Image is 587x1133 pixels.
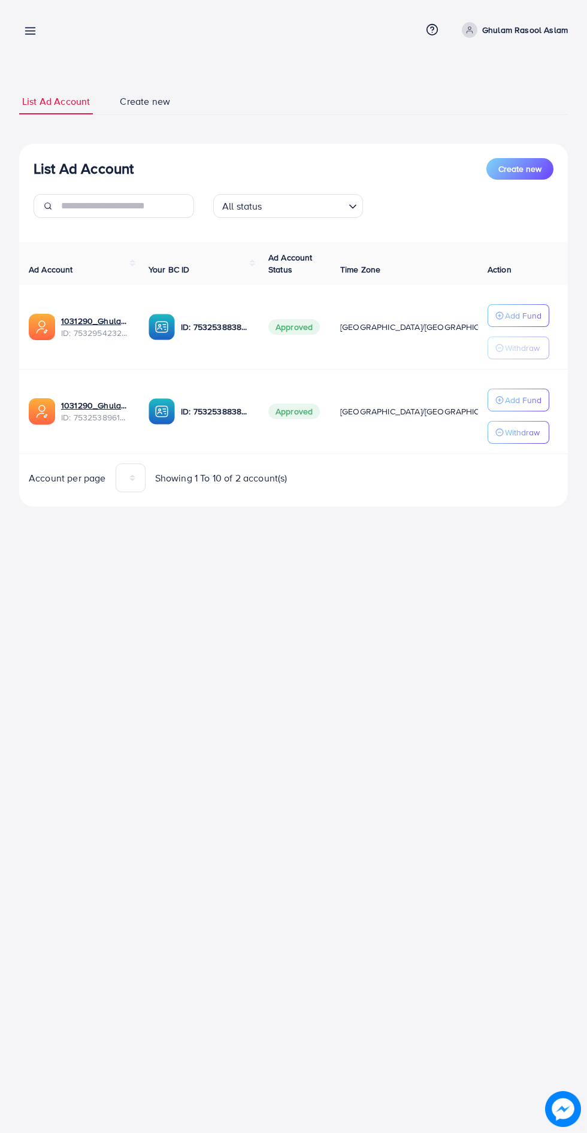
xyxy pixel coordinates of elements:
[505,341,540,355] p: Withdraw
[61,315,129,327] a: 1031290_Ghulam Rasool Aslam 2_1753902599199
[213,194,363,218] div: Search for option
[545,1091,581,1127] img: image
[22,95,90,108] span: List Ad Account
[61,411,129,423] span: ID: 7532538961244635153
[498,163,541,175] span: Create new
[488,337,549,359] button: Withdraw
[340,321,507,333] span: [GEOGRAPHIC_DATA]/[GEOGRAPHIC_DATA]
[268,252,313,275] span: Ad Account Status
[149,398,175,425] img: ic-ba-acc.ded83a64.svg
[61,315,129,340] div: <span class='underline'>1031290_Ghulam Rasool Aslam 2_1753902599199</span></br>7532954232266326017
[34,160,134,177] h3: List Ad Account
[181,404,249,419] p: ID: 7532538838637019152
[340,263,380,275] span: Time Zone
[505,393,541,407] p: Add Fund
[340,405,507,417] span: [GEOGRAPHIC_DATA]/[GEOGRAPHIC_DATA]
[29,471,106,485] span: Account per page
[149,263,190,275] span: Your BC ID
[149,314,175,340] img: ic-ba-acc.ded83a64.svg
[268,404,320,419] span: Approved
[488,263,512,275] span: Action
[29,263,73,275] span: Ad Account
[488,389,549,411] button: Add Fund
[488,304,549,327] button: Add Fund
[486,158,553,180] button: Create new
[155,471,288,485] span: Showing 1 To 10 of 2 account(s)
[29,398,55,425] img: ic-ads-acc.e4c84228.svg
[29,314,55,340] img: ic-ads-acc.e4c84228.svg
[181,320,249,334] p: ID: 7532538838637019152
[488,421,549,444] button: Withdraw
[268,319,320,335] span: Approved
[220,198,265,215] span: All status
[505,308,541,323] p: Add Fund
[61,399,129,424] div: <span class='underline'>1031290_Ghulam Rasool Aslam_1753805901568</span></br>7532538961244635153
[61,399,129,411] a: 1031290_Ghulam Rasool Aslam_1753805901568
[61,327,129,339] span: ID: 7532954232266326017
[266,195,344,215] input: Search for option
[120,95,170,108] span: Create new
[505,425,540,440] p: Withdraw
